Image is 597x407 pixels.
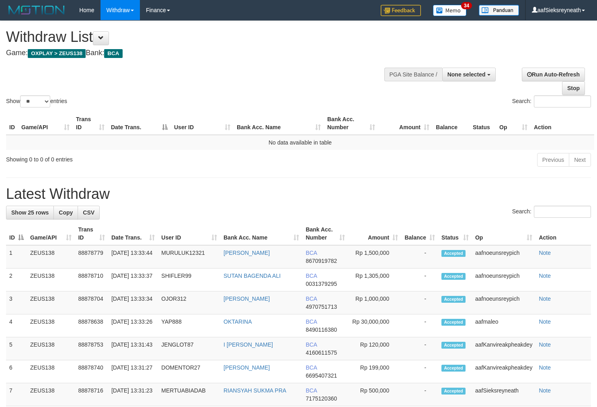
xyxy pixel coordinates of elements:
td: Rp 199,000 [348,360,401,383]
a: Run Auto-Refresh [522,68,585,81]
td: [DATE] 13:33:37 [108,269,158,291]
td: aafnoeunsreypich [472,291,535,314]
td: [DATE] 13:31:23 [108,383,158,406]
th: Action [531,112,594,135]
img: Button%20Memo.svg [433,5,467,16]
td: DOMENTOR27 [158,360,220,383]
td: - [401,291,438,314]
a: I [PERSON_NAME] [224,341,273,348]
input: Search: [534,206,591,218]
span: BCA [306,250,317,256]
input: Search: [534,95,591,107]
td: 7 [6,383,27,406]
td: aafSieksreyneath [472,383,535,406]
th: Bank Acc. Number: activate to sort column ascending [302,222,348,245]
a: [PERSON_NAME] [224,364,270,371]
th: Bank Acc. Name: activate to sort column ascending [234,112,324,135]
span: BCA [306,387,317,394]
td: 88878710 [75,269,108,291]
span: 34 [461,2,472,9]
th: Amount: activate to sort column ascending [378,112,433,135]
td: JENGLOT87 [158,337,220,360]
span: Accepted [441,296,466,303]
span: BCA [306,273,317,279]
span: Accepted [441,388,466,395]
td: No data available in table [6,135,594,150]
td: Rp 30,000,000 [348,314,401,337]
td: - [401,383,438,406]
span: CSV [83,209,94,216]
td: 88878716 [75,383,108,406]
th: Balance: activate to sort column ascending [401,222,438,245]
td: - [401,269,438,291]
th: Trans ID: activate to sort column ascending [73,112,108,135]
span: None selected [447,71,486,78]
button: None selected [442,68,496,81]
span: BCA [104,49,122,58]
span: BCA [306,364,317,371]
td: SHIFLER99 [158,269,220,291]
td: [DATE] 13:31:43 [108,337,158,360]
td: MURULUK12321 [158,245,220,269]
span: Copy 6695407321 to clipboard [306,372,337,379]
span: OXPLAY > ZEUS138 [28,49,86,58]
td: ZEUS138 [27,337,75,360]
td: Rp 1,000,000 [348,291,401,314]
td: 88878740 [75,360,108,383]
th: ID [6,112,18,135]
label: Search: [512,95,591,107]
td: ZEUS138 [27,269,75,291]
a: Show 25 rows [6,206,54,219]
span: Copy 4970751713 to clipboard [306,304,337,310]
td: ZEUS138 [27,314,75,337]
td: ZEUS138 [27,245,75,269]
th: Amount: activate to sort column ascending [348,222,401,245]
th: Bank Acc. Name: activate to sort column ascending [220,222,302,245]
td: 3 [6,291,27,314]
span: Accepted [441,273,466,280]
td: 5 [6,337,27,360]
td: - [401,337,438,360]
td: aafKanvireakpheakdey [472,360,535,383]
div: Showing 0 to 0 of 0 entries [6,152,243,163]
span: Copy 4160611575 to clipboard [306,349,337,356]
td: 1 [6,245,27,269]
td: [DATE] 13:33:34 [108,291,158,314]
h4: Game: Bank: [6,49,390,57]
span: Accepted [441,365,466,372]
span: Copy [59,209,73,216]
span: Copy 8490116380 to clipboard [306,326,337,333]
td: 4 [6,314,27,337]
a: CSV [78,206,100,219]
td: - [401,314,438,337]
a: Copy [53,206,78,219]
td: 88878779 [75,245,108,269]
th: Date Trans.: activate to sort column ascending [108,222,158,245]
th: Game/API: activate to sort column ascending [18,112,73,135]
span: Accepted [441,319,466,326]
th: Date Trans.: activate to sort column descending [108,112,171,135]
th: Game/API: activate to sort column ascending [27,222,75,245]
span: Copy 0031379295 to clipboard [306,281,337,287]
td: Rp 1,305,000 [348,269,401,291]
td: MERTUABIADAB [158,383,220,406]
a: Note [539,295,551,302]
td: YAP888 [158,314,220,337]
th: Status [470,112,496,135]
td: ZEUS138 [27,360,75,383]
label: Search: [512,206,591,218]
a: Next [569,153,591,167]
td: - [401,360,438,383]
img: panduan.png [479,5,519,16]
a: Note [539,387,551,394]
td: aafmaleo [472,314,535,337]
td: 88878638 [75,314,108,337]
img: Feedback.jpg [381,5,421,16]
th: Action [535,222,591,245]
img: MOTION_logo.png [6,4,67,16]
th: ID: activate to sort column descending [6,222,27,245]
td: Rp 500,000 [348,383,401,406]
th: Op: activate to sort column ascending [496,112,531,135]
td: Rp 1,500,000 [348,245,401,269]
th: User ID: activate to sort column ascending [158,222,220,245]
